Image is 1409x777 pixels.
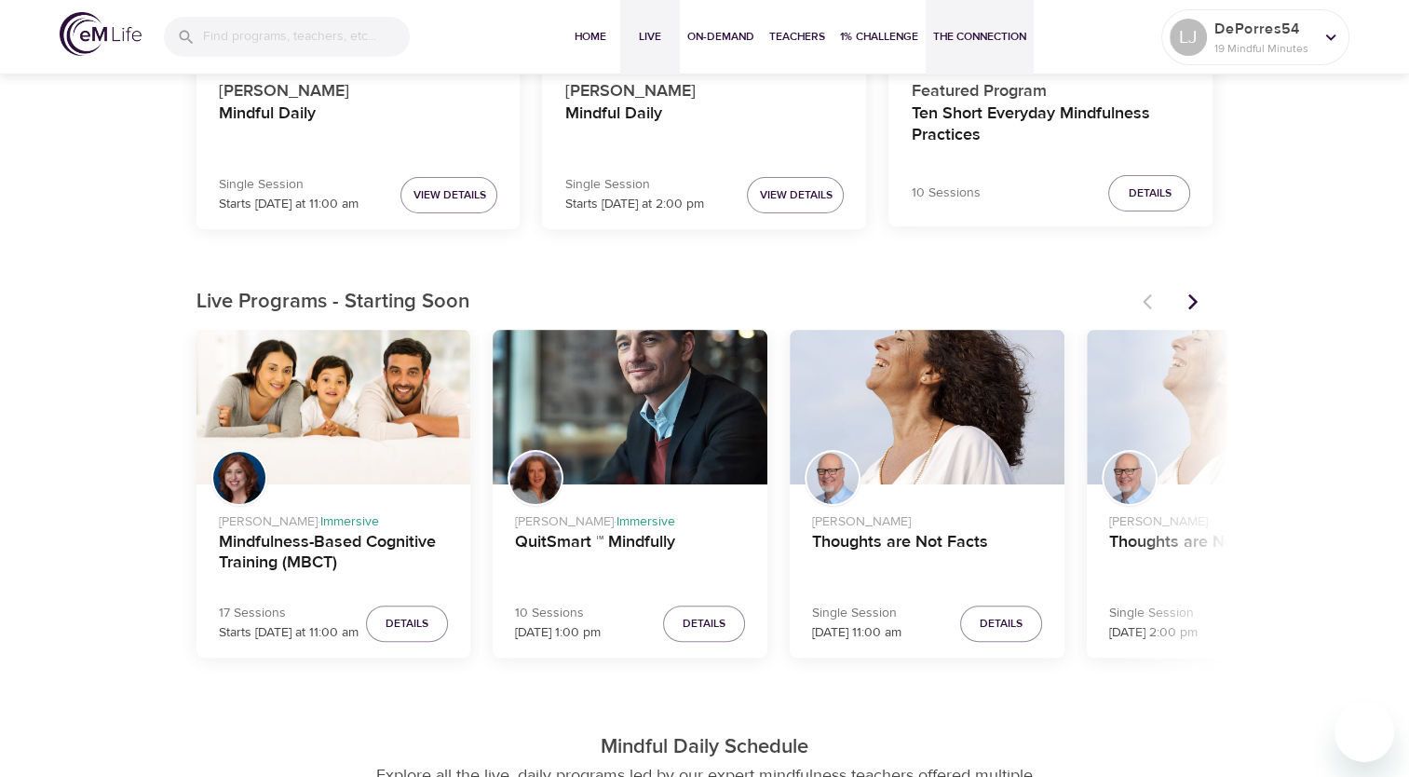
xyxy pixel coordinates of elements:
[515,532,745,577] h4: QuitSmart ™ Mindfully
[1172,281,1213,322] button: Next items
[687,27,754,47] span: On-Demand
[933,27,1026,47] span: The Connection
[413,185,485,205] span: View Details
[1108,175,1190,211] button: Details
[564,71,844,103] p: [PERSON_NAME]
[628,27,672,47] span: Live
[1109,604,1198,623] p: Single Session
[386,614,428,634] span: Details
[960,606,1042,642] button: Details
[663,606,745,642] button: Details
[515,604,601,623] p: 10 Sessions
[219,532,449,577] h4: Mindfulness-Based Cognitive Training (MBCT)
[769,27,825,47] span: Teachers
[320,513,379,530] span: Immersive
[400,177,497,213] button: View Details
[911,71,1190,103] p: Featured Program
[564,175,703,195] p: Single Session
[203,17,410,57] input: Find programs, teachers, etc...
[1334,702,1394,762] iframe: Button to launch messaging window
[219,103,498,148] h4: Mindful Daily
[812,604,901,623] p: Single Session
[683,614,725,634] span: Details
[219,623,359,643] p: Starts [DATE] at 11:00 am
[840,27,918,47] span: 1% Challenge
[812,623,901,643] p: [DATE] 11:00 am
[219,71,498,103] p: [PERSON_NAME]
[911,184,980,203] p: 10 Sessions
[616,513,675,530] span: Immersive
[1128,184,1171,203] span: Details
[980,614,1023,634] span: Details
[515,623,601,643] p: [DATE] 1:00 pm
[564,195,703,214] p: Starts [DATE] at 2:00 pm
[219,195,359,214] p: Starts [DATE] at 11:00 am
[1214,40,1313,57] p: 19 Mindful Minutes
[219,505,449,532] p: [PERSON_NAME] ·
[219,175,359,195] p: Single Session
[219,604,359,623] p: 17 Sessions
[564,103,844,148] h4: Mindful Daily
[812,505,1042,532] p: [PERSON_NAME]
[1109,532,1339,577] h4: Thoughts are Not Facts
[182,732,1228,763] p: Mindful Daily Schedule
[1170,19,1207,56] div: LJ
[60,12,142,56] img: logo
[515,505,745,532] p: [PERSON_NAME] ·
[493,330,767,484] button: QuitSmart ™ Mindfully
[812,532,1042,577] h4: Thoughts are Not Facts
[790,330,1064,484] button: Thoughts are Not Facts
[366,606,448,642] button: Details
[1109,623,1198,643] p: [DATE] 2:00 pm
[759,185,832,205] span: View Details
[196,330,471,484] button: Mindfulness-Based Cognitive Training (MBCT)
[747,177,844,213] button: View Details
[1214,18,1313,40] p: DePorres54
[1087,330,1362,484] button: Thoughts are Not Facts
[196,287,1131,318] p: Live Programs - Starting Soon
[911,103,1190,148] h4: Ten Short Everyday Mindfulness Practices
[1109,505,1339,532] p: [PERSON_NAME]
[568,27,613,47] span: Home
